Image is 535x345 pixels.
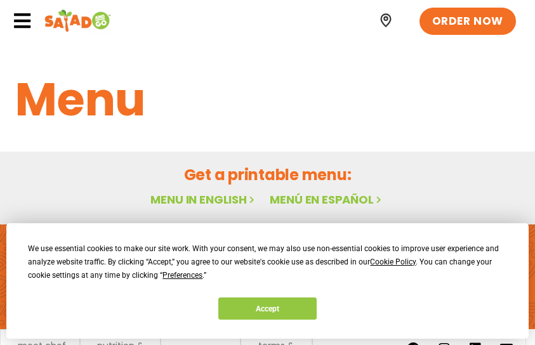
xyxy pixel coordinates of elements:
span: Cookie Policy [370,257,416,266]
span: ORDER NOW [432,14,503,29]
img: Header logo [44,8,111,34]
a: ORDER NOW [419,8,516,36]
button: Accept [218,297,316,320]
a: Menú en español [270,192,384,207]
h2: Get a printable menu: [15,164,520,186]
div: We use essential cookies to make our site work. With your consent, we may also use non-essential ... [28,242,506,282]
a: Menu in English [150,192,257,207]
span: Preferences [162,271,202,280]
div: Cookie Consent Prompt [6,223,529,339]
h1: Menu [15,65,520,134]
